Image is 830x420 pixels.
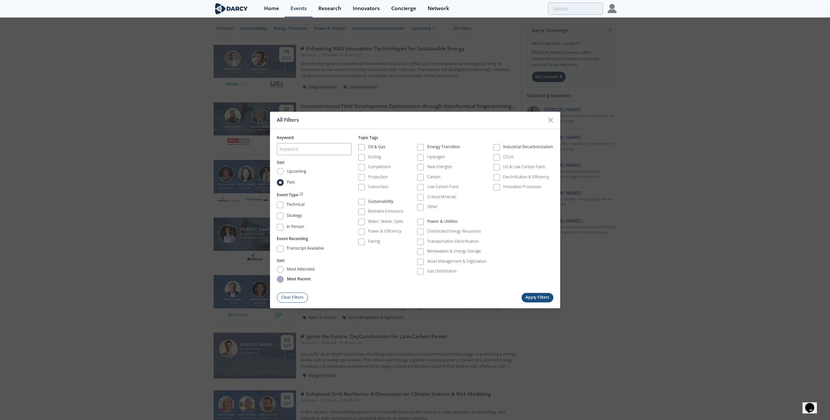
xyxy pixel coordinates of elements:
div: Innovators [353,6,380,11]
div: Water, Waste, Spills [368,219,403,224]
div: Electrification & Efficiency [503,174,549,180]
div: Oil & Gas [368,144,385,152]
div: Power & Utilities [427,219,458,226]
button: Clear Filters [277,292,308,303]
div: Industrial Decarbonization [503,144,553,152]
div: Concierge [391,6,416,11]
span: Sort [277,258,285,263]
div: Events [291,6,307,11]
div: Home [264,6,279,11]
div: Other [427,204,438,210]
div: Gas Distribution [427,269,456,274]
div: Methane Emissions [368,209,403,215]
span: Topic Tags [358,135,378,140]
button: Event Type [277,192,303,198]
span: Keyword [277,135,294,140]
span: most attended [287,267,315,272]
div: H2 & Low Carbon Fuels [503,164,545,170]
div: In Person [287,224,304,232]
button: Sort [277,160,285,166]
button: Sort [277,258,285,264]
div: Subsurface [368,184,388,190]
input: most attended [277,266,284,273]
div: Hydrogen [427,154,445,160]
div: Power & Efficiency [368,229,401,235]
div: Strategy [287,213,302,220]
div: Carbon [427,174,440,180]
div: Renewables & Energy Storage [427,249,481,254]
div: Innovative Processes [503,184,541,190]
input: Past [277,179,284,186]
div: Energy Transition [427,144,460,152]
div: Drilling [368,154,381,160]
input: Keyword [277,143,351,155]
div: New Energies [427,164,452,170]
button: Event Recording [277,236,308,242]
input: Advanced Search [548,3,603,15]
div: Flaring [368,238,380,244]
div: Transportation Electrification [427,238,479,244]
img: Profile [608,4,617,13]
div: Critical Minerals [427,194,456,200]
div: Transcript Available [287,246,324,254]
input: most recent [277,276,284,283]
div: Technical [287,201,305,209]
iframe: chat widget [803,394,823,413]
div: Sustainability [368,199,393,206]
div: Production [368,174,388,180]
div: Distributed Energy Resources [427,229,481,235]
div: Network [428,6,449,11]
div: Asset Management & Digitization [427,258,486,264]
input: Upcoming [277,168,284,175]
div: All Filters [277,114,544,127]
img: information.svg [299,192,303,196]
span: Sort [277,160,285,165]
div: Low Carbon Fuels [427,184,459,190]
img: logo-wide.svg [214,3,249,14]
button: Apply Filters [521,293,554,302]
div: Completions [368,164,391,170]
span: Event Type [277,192,298,198]
div: CCUS [503,154,514,160]
span: Past [287,179,295,185]
span: most recent [287,276,311,282]
span: Upcoming [287,168,306,174]
div: Research [318,6,341,11]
